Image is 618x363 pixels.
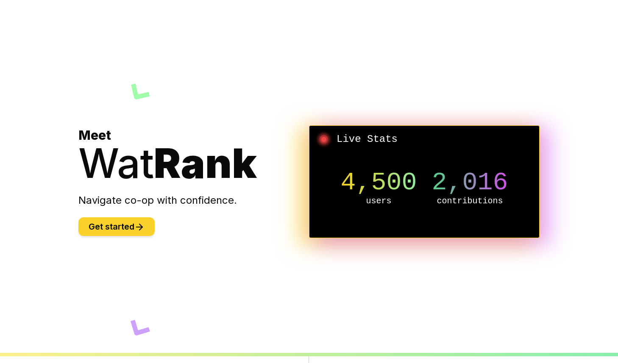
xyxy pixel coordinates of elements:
span: Wat [78,139,154,188]
p: 2,016 [424,170,515,195]
p: Navigate co-op with confidence. [78,194,309,207]
h1: Meet [78,127,309,183]
p: users [333,195,424,207]
h2: Live Stats [316,133,532,146]
p: contributions [424,195,515,207]
p: 4,500 [333,170,424,195]
a: Get started [78,223,155,231]
span: Rank [154,139,257,188]
button: Get started [78,217,155,236]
